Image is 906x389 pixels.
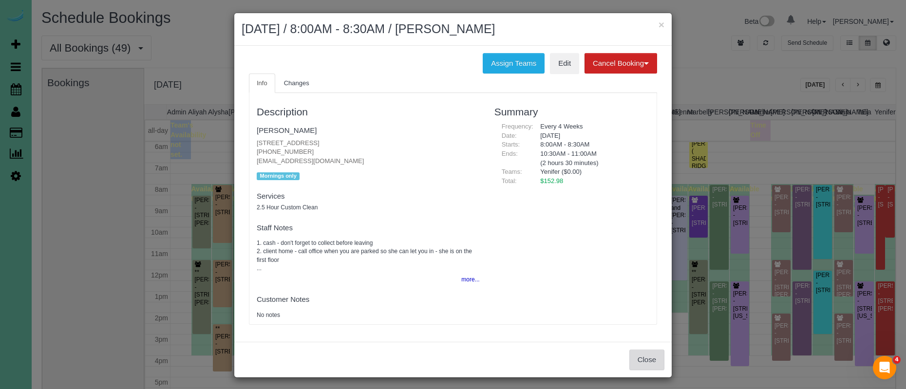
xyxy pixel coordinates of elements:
[257,239,480,273] pre: 1. cash - don't forget to collect before leaving 2. client home - call office when you are parked...
[585,53,657,74] button: Cancel Booking
[257,79,267,87] span: Info
[494,106,649,117] h3: Summary
[550,53,579,74] a: Edit
[659,19,664,30] button: ×
[257,192,480,201] h4: Services
[257,224,480,232] h4: Staff Notes
[533,149,649,167] div: 10:30AM - 11:00AM (2 hours 30 minutes)
[533,140,649,149] div: 8:00AM - 8:30AM
[502,132,517,139] span: Date:
[540,177,563,185] span: $152.98
[502,123,533,130] span: Frequency:
[533,131,649,141] div: [DATE]
[249,74,275,93] a: Info
[284,79,309,87] span: Changes
[257,126,317,134] a: [PERSON_NAME]
[502,150,518,157] span: Ends:
[483,53,545,74] button: Assign Teams
[276,74,317,93] a: Changes
[257,311,480,319] pre: No notes
[502,177,517,185] span: Total:
[257,139,480,166] p: [STREET_ADDRESS] [PHONE_NUMBER] [EMAIL_ADDRESS][DOMAIN_NAME]
[242,20,664,38] h2: [DATE] / 8:00AM - 8:30AM / [PERSON_NAME]
[257,204,480,211] h5: 2.5 Hour Custom Clean
[873,356,896,379] iframe: Intercom live chat
[540,167,642,177] li: Yenifer ($0.00)
[533,122,649,131] div: Every 4 Weeks
[257,296,480,304] h4: Customer Notes
[629,350,664,370] button: Close
[257,172,300,180] span: Mornings only
[257,106,480,117] h3: Description
[502,141,520,148] span: Starts:
[455,273,479,287] button: more...
[502,168,522,175] span: Teams:
[893,356,901,364] span: 4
